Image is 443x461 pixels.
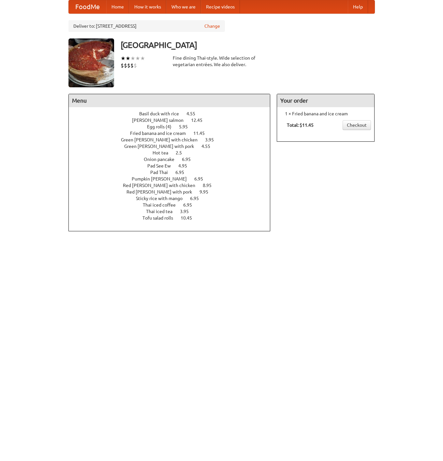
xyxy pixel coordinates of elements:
[147,124,178,129] span: Egg rolls (4)
[147,163,199,168] a: Pad See Ew 4.95
[135,55,140,62] li: ★
[121,55,126,62] li: ★
[179,124,194,129] span: 5.95
[143,202,204,208] a: Thai iced coffee 6.95
[143,202,182,208] span: Thai iced coffee
[147,124,200,129] a: Egg rolls (4) 5.95
[134,62,137,69] li: $
[121,38,375,51] h3: [GEOGRAPHIC_DATA]
[132,118,190,123] span: [PERSON_NAME] salmon
[147,163,177,168] span: Pad See Ew
[130,55,135,62] li: ★
[190,196,205,201] span: 6.95
[203,183,218,188] span: 8.95
[142,215,180,221] span: Tofu salad rolls
[181,215,199,221] span: 10.45
[124,144,222,149] a: Green [PERSON_NAME] with pork 4.55
[106,0,129,13] a: Home
[204,23,220,29] a: Change
[124,144,200,149] span: Green [PERSON_NAME] with pork
[127,62,130,69] li: $
[176,150,188,155] span: 2.5
[175,170,191,175] span: 6.95
[173,55,271,68] div: Fine dining Thai-style. Wide selection of vegetarian entrées. We also deliver.
[132,176,193,181] span: Pumpkin [PERSON_NAME]
[130,131,192,136] span: Fried banana and ice cream
[180,209,195,214] span: 3.95
[139,111,185,116] span: Basil duck with rice
[123,183,202,188] span: Red [PERSON_NAME] with chicken
[68,20,225,32] div: Deliver to: [STREET_ADDRESS]
[121,137,226,142] a: Green [PERSON_NAME] with chicken 3.95
[130,62,134,69] li: $
[348,0,368,13] a: Help
[150,170,174,175] span: Pad Thai
[191,118,209,123] span: 12.45
[121,62,124,69] li: $
[69,94,270,107] h4: Menu
[194,176,210,181] span: 6.95
[277,94,374,107] h4: Your order
[68,38,114,87] img: angular.jpg
[126,189,220,194] a: Red [PERSON_NAME] with pork 9.95
[343,120,371,130] a: Checkout
[69,0,106,13] a: FoodMe
[144,157,181,162] span: Onion pancake
[144,157,203,162] a: Onion pancake 6.95
[146,209,201,214] a: Thai iced tea 3.95
[166,0,201,13] a: Who we are
[124,62,127,69] li: $
[136,196,211,201] a: Sticky rice with mango 6.95
[123,183,224,188] a: Red [PERSON_NAME] with chicken 8.95
[129,0,166,13] a: How it works
[139,111,207,116] a: Basil duck with rice 4.55
[126,55,130,62] li: ★
[183,202,199,208] span: 6.95
[178,163,194,168] span: 4.95
[199,189,215,194] span: 9.95
[201,0,240,13] a: Recipe videos
[153,150,194,155] a: Hot tea 2.5
[142,215,204,221] a: Tofu salad rolls 10.45
[140,55,145,62] li: ★
[182,157,197,162] span: 6.95
[201,144,217,149] span: 4.55
[126,189,199,194] span: Red [PERSON_NAME] with pork
[130,131,217,136] a: Fried banana and ice cream 11.45
[186,111,202,116] span: 4.55
[146,209,179,214] span: Thai iced tea
[205,137,220,142] span: 3.95
[193,131,211,136] span: 11.45
[153,150,175,155] span: Hot tea
[136,196,189,201] span: Sticky rice with mango
[280,110,371,117] li: 1 × Fried banana and ice cream
[287,122,314,128] b: Total: $11.45
[150,170,196,175] a: Pad Thai 6.95
[132,118,214,123] a: [PERSON_NAME] salmon 12.45
[121,137,204,142] span: Green [PERSON_NAME] with chicken
[132,176,215,181] a: Pumpkin [PERSON_NAME] 6.95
